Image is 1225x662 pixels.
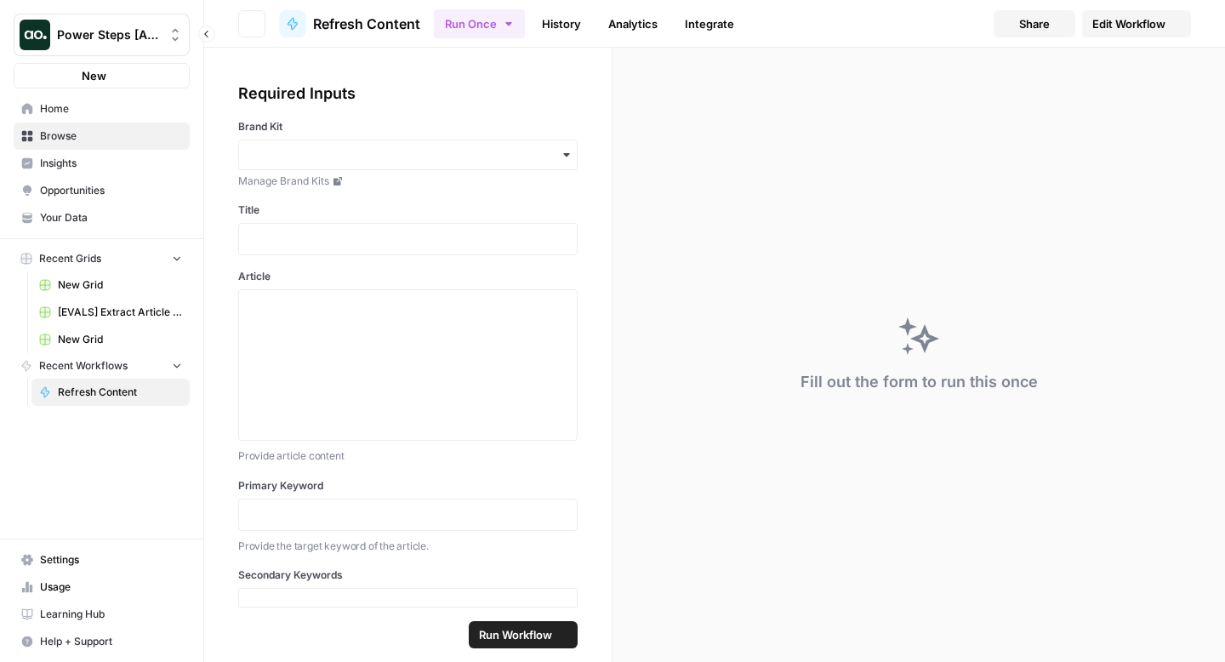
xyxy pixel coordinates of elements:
[238,174,578,189] a: Manage Brand Kits
[994,10,1075,37] button: Share
[1019,15,1050,32] span: Share
[40,552,182,568] span: Settings
[434,9,525,38] button: Run Once
[238,448,578,465] p: Provide article content
[82,67,106,84] span: New
[14,246,190,271] button: Recent Grids
[40,183,182,198] span: Opportunities
[14,601,190,628] a: Learning Hub
[14,546,190,574] a: Settings
[238,82,578,106] div: Required Inputs
[1092,15,1165,32] span: Edit Workflow
[40,156,182,171] span: Insights
[14,628,190,655] button: Help + Support
[14,95,190,123] a: Home
[31,379,190,406] a: Refresh Content
[532,10,591,37] a: History
[279,10,420,37] a: Refresh Content
[801,370,1038,394] div: Fill out the form to run this once
[14,574,190,601] a: Usage
[40,579,182,595] span: Usage
[238,119,578,134] label: Brand Kit
[31,299,190,326] a: [EVALS] Extract Article from URL Grid
[675,10,744,37] a: Integrate
[39,358,128,374] span: Recent Workflows
[31,271,190,299] a: New Grid
[14,353,190,379] button: Recent Workflows
[58,277,182,293] span: New Grid
[14,177,190,204] a: Opportunities
[14,14,190,56] button: Workspace: Power Steps [Admin]
[40,634,182,649] span: Help + Support
[40,128,182,144] span: Browse
[40,101,182,117] span: Home
[238,538,578,555] p: Provide the target keyword of the article.
[598,10,668,37] a: Analytics
[14,204,190,231] a: Your Data
[238,478,578,494] label: Primary Keyword
[14,123,190,150] a: Browse
[14,63,190,88] button: New
[238,203,578,218] label: Title
[1082,10,1191,37] a: Edit Workflow
[58,385,182,400] span: Refresh Content
[479,626,552,643] span: Run Workflow
[57,26,160,43] span: Power Steps [Admin]
[40,607,182,622] span: Learning Hub
[313,14,420,34] span: Refresh Content
[238,568,578,583] label: Secondary Keywords
[20,20,50,50] img: Power Steps [Admin] Logo
[31,326,190,353] a: New Grid
[469,621,578,648] button: Run Workflow
[14,150,190,177] a: Insights
[238,269,578,284] label: Article
[39,251,101,266] span: Recent Grids
[58,305,182,320] span: [EVALS] Extract Article from URL Grid
[58,332,182,347] span: New Grid
[40,210,182,225] span: Your Data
